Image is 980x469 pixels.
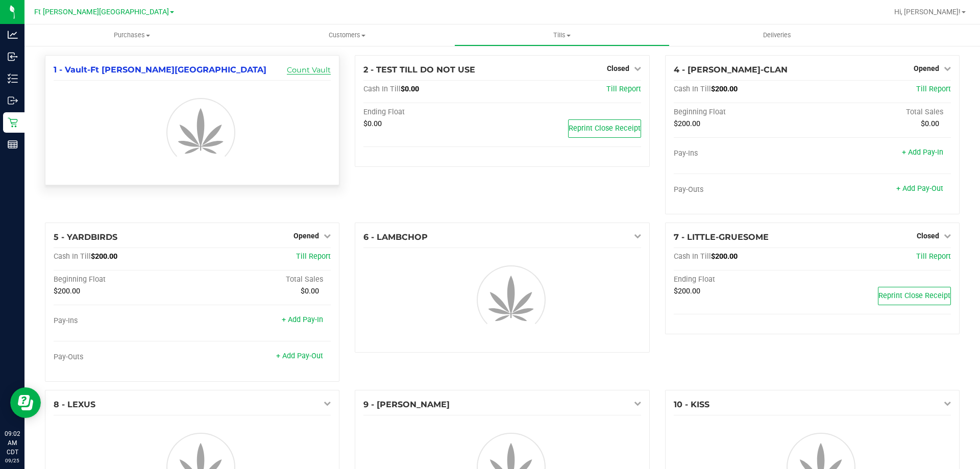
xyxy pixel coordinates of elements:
[8,95,18,106] inline-svg: Outbound
[293,232,319,240] span: Opened
[8,30,18,40] inline-svg: Analytics
[569,124,641,133] span: Reprint Close Receipt
[674,108,813,117] div: Beginning Float
[363,108,502,117] div: Ending Float
[674,400,709,409] span: 10 - KISS
[878,291,950,300] span: Reprint Close Receipt
[8,139,18,150] inline-svg: Reports
[54,232,117,242] span: 5 - YARDBIRDS
[401,85,419,93] span: $0.00
[287,65,331,75] a: Count Vault
[674,185,813,194] div: Pay-Outs
[914,64,939,72] span: Opened
[606,85,641,93] a: Till Report
[54,353,192,362] div: Pay-Outs
[24,31,239,40] span: Purchases
[363,65,475,75] span: 2 - TEST TILL DO NOT USE
[916,85,951,93] a: Till Report
[54,275,192,284] div: Beginning Float
[921,119,939,128] span: $0.00
[902,148,943,157] a: + Add Pay-In
[812,108,951,117] div: Total Sales
[607,64,629,72] span: Closed
[711,85,738,93] span: $200.00
[674,119,700,128] span: $200.00
[455,31,669,40] span: Tills
[54,316,192,326] div: Pay-Ins
[454,24,669,46] a: Tills
[363,232,428,242] span: 6 - LAMBCHOP
[711,252,738,261] span: $200.00
[896,184,943,193] a: + Add Pay-Out
[8,52,18,62] inline-svg: Inbound
[8,117,18,128] inline-svg: Retail
[363,85,401,93] span: Cash In Till
[917,232,939,240] span: Closed
[670,24,885,46] a: Deliveries
[301,287,319,295] span: $0.00
[363,119,382,128] span: $0.00
[10,387,41,418] iframe: Resource center
[296,252,331,261] a: Till Report
[894,8,961,16] span: Hi, [PERSON_NAME]!
[91,252,117,261] span: $200.00
[8,73,18,84] inline-svg: Inventory
[54,65,266,75] span: 1 - Vault-Ft [PERSON_NAME][GEOGRAPHIC_DATA]
[276,352,323,360] a: + Add Pay-Out
[568,119,641,138] button: Reprint Close Receipt
[674,275,813,284] div: Ending Float
[674,85,711,93] span: Cash In Till
[674,287,700,295] span: $200.00
[240,31,454,40] span: Customers
[239,24,454,46] a: Customers
[282,315,323,324] a: + Add Pay-In
[5,457,20,464] p: 09/25
[674,232,769,242] span: 7 - LITTLE-GRUESOME
[5,429,20,457] p: 09:02 AM CDT
[878,287,951,305] button: Reprint Close Receipt
[192,275,331,284] div: Total Sales
[674,149,813,158] div: Pay-Ins
[674,252,711,261] span: Cash In Till
[34,8,169,16] span: Ft [PERSON_NAME][GEOGRAPHIC_DATA]
[54,287,80,295] span: $200.00
[54,400,95,409] span: 8 - LEXUS
[749,31,805,40] span: Deliveries
[363,400,450,409] span: 9 - [PERSON_NAME]
[674,65,788,75] span: 4 - [PERSON_NAME]-CLAN
[916,252,951,261] a: Till Report
[24,24,239,46] a: Purchases
[54,252,91,261] span: Cash In Till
